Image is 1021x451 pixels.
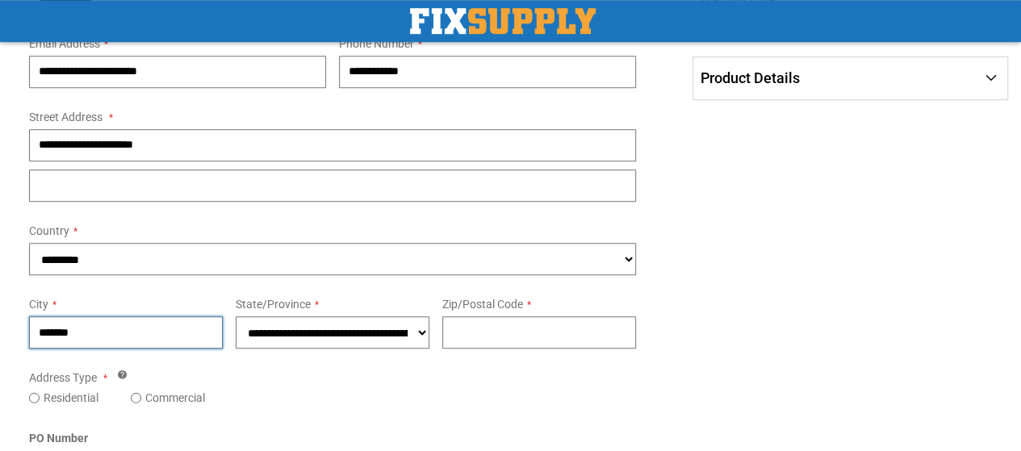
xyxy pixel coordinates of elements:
span: Product Details [701,69,800,86]
img: Fix Industrial Supply [410,8,596,34]
span: Phone Number [339,37,414,50]
span: Address Type [29,371,97,384]
label: Commercial [145,390,205,406]
span: Email Address [29,37,100,50]
label: Residential [44,390,98,406]
span: Street Address [29,111,103,123]
a: store logo [410,8,596,34]
span: Zip/Postal Code [442,298,523,311]
span: Country [29,224,69,237]
span: State/Province [236,298,311,311]
span: City [29,298,48,311]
